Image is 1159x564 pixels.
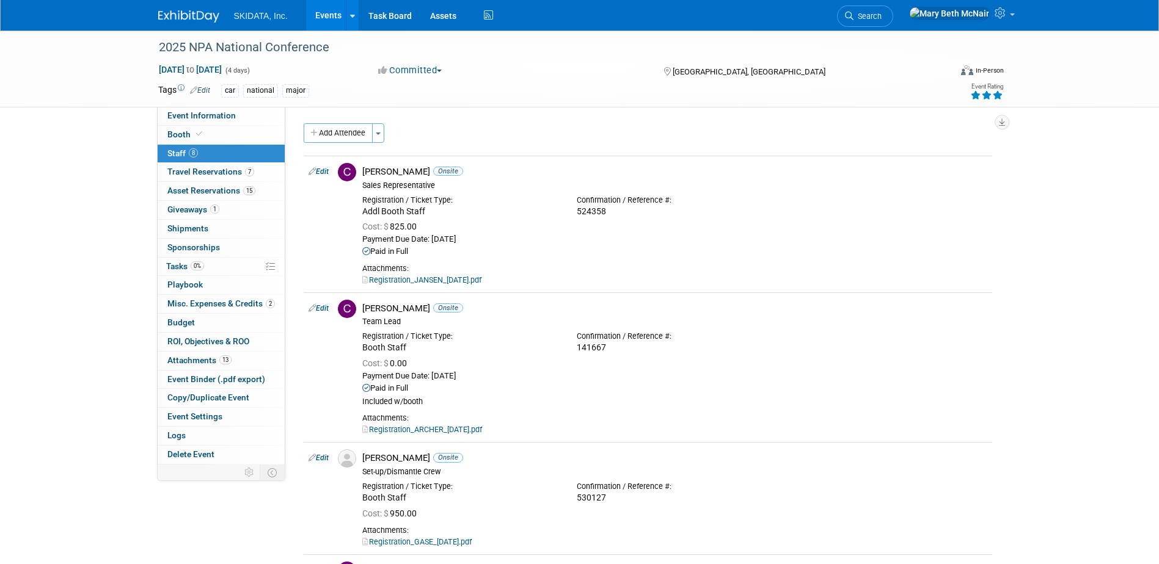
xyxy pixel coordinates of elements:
span: Logs [167,430,186,440]
a: Playbook [158,276,285,294]
a: Event Settings [158,408,285,426]
a: Misc. Expenses & Credits2 [158,295,285,313]
div: car [221,84,239,97]
span: Playbook [167,280,203,289]
div: Confirmation / Reference #: [577,331,773,341]
span: Misc. Expenses & Credits [167,298,275,308]
span: Cost: $ [362,508,390,518]
div: Event Rating [970,84,1003,90]
span: to [185,65,196,74]
span: Cost: $ [362,358,390,368]
div: Event Format [879,63,1004,82]
span: 1 [210,204,219,214]
img: C.jpg [338,163,356,181]
a: Attachments13 [158,352,285,370]
span: Onsite [433,303,463,313]
a: Booth [158,126,285,144]
a: Logs [158,427,285,445]
a: Event Binder (.pdf export) [158,371,285,389]
div: [PERSON_NAME] [362,303,987,314]
span: SKIDATA, Inc. [234,11,288,21]
span: Delete Event [167,449,214,459]
img: ExhibitDay [158,10,219,23]
img: C.jpg [338,300,356,318]
span: 825.00 [362,222,422,231]
a: Registration_GASE_[DATE].pdf [362,537,472,546]
div: Booth Staff [362,342,558,353]
button: Committed [374,64,447,77]
span: Staff [167,148,198,158]
td: Tags [158,84,210,98]
img: Associate-Profile-5.png [338,449,356,468]
div: Attachments: [362,526,987,535]
span: ROI, Objectives & ROO [167,336,249,346]
div: Attachments: [362,264,987,273]
a: Edit [309,304,329,313]
span: 8 [189,148,198,157]
a: Asset Reservations15 [158,182,285,200]
img: Format-Inperson.png [961,65,973,75]
div: Paid in Full [362,383,987,394]
a: Shipments [158,220,285,238]
span: Attachments [167,355,232,365]
div: Registration / Ticket Type: [362,331,558,341]
div: Attachments: [362,413,987,423]
a: Registration_ARCHER_[DATE].pdf [362,425,482,434]
div: Registration / Ticket Type: [362,482,558,491]
a: ROI, Objectives & ROO [158,333,285,351]
span: 15 [243,186,255,195]
div: Paid in Full [362,247,987,257]
div: national [243,84,278,97]
img: Mary Beth McNair [909,7,990,20]
a: Registration_JANSEN_[DATE].pdf [362,275,481,284]
div: Set-up/Dismantle Crew [362,467,987,477]
a: Edit [309,167,329,176]
a: Edit [190,86,210,95]
a: Sponsorships [158,239,285,257]
a: Staff8 [158,145,285,163]
span: Travel Reservations [167,167,254,176]
span: Shipments [167,223,208,233]
span: Budget [167,317,195,327]
td: Personalize Event Tab Strip [239,465,260,480]
a: Edit [309,454,329,462]
a: Tasks0% [158,258,285,276]
div: Confirmation / Reference #: [577,482,773,491]
div: 2025 NPA National Conference [155,37,932,59]
span: 2 [266,299,275,308]
button: Add Attendee [304,123,373,143]
span: Onsite [433,167,463,176]
span: Tasks [166,261,204,271]
a: Giveaways1 [158,201,285,219]
span: [DATE] [DATE] [158,64,222,75]
span: Booth [167,129,205,139]
span: Sponsorships [167,242,220,252]
div: Booth Staff [362,493,558,504]
i: Booth reservation complete [196,131,202,137]
a: Copy/Duplicate Event [158,389,285,407]
div: 524358 [577,206,773,217]
a: Search [837,5,893,27]
div: major [282,84,309,97]
span: Onsite [433,453,463,462]
span: Event Binder (.pdf export) [167,374,265,384]
div: 530127 [577,493,773,504]
span: (4 days) [224,67,250,74]
span: [GEOGRAPHIC_DATA], [GEOGRAPHIC_DATA] [673,67,825,76]
div: Payment Due Date: [DATE] [362,371,987,381]
td: Toggle Event Tabs [260,465,285,480]
div: Included w/booth [362,397,987,407]
div: Sales Representative [362,181,987,190]
div: 141667 [577,342,773,353]
div: Confirmation / Reference #: [577,195,773,205]
span: Giveaways [167,204,219,214]
div: Registration / Ticket Type: [362,195,558,205]
div: Team Lead [362,317,987,327]
a: Delete Event [158,446,285,464]
span: 0.00 [362,358,412,368]
span: Copy/Duplicate Event [167,392,249,402]
div: Payment Due Date: [DATE] [362,234,987,245]
a: Event Information [158,107,285,125]
div: [PERSON_NAME] [362,166,987,178]
a: Budget [158,314,285,332]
